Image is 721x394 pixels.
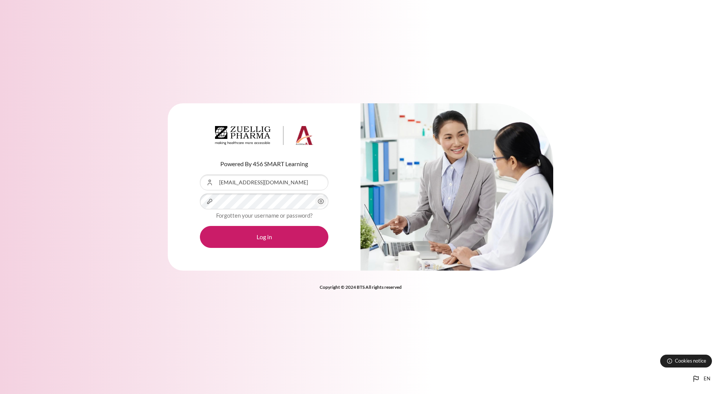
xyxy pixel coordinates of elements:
button: Cookies notice [660,355,712,368]
button: Languages [689,371,713,386]
a: Forgotten your username or password? [216,212,313,219]
strong: Copyright © 2024 BTS All rights reserved [320,284,402,290]
span: Cookies notice [675,357,706,364]
img: Architeck [215,126,313,145]
button: Log in [200,226,328,248]
input: Username or Email Address [200,174,328,190]
span: en [704,375,710,383]
a: Architeck [215,126,313,148]
p: Powered By 456 SMART Learning [200,159,328,168]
